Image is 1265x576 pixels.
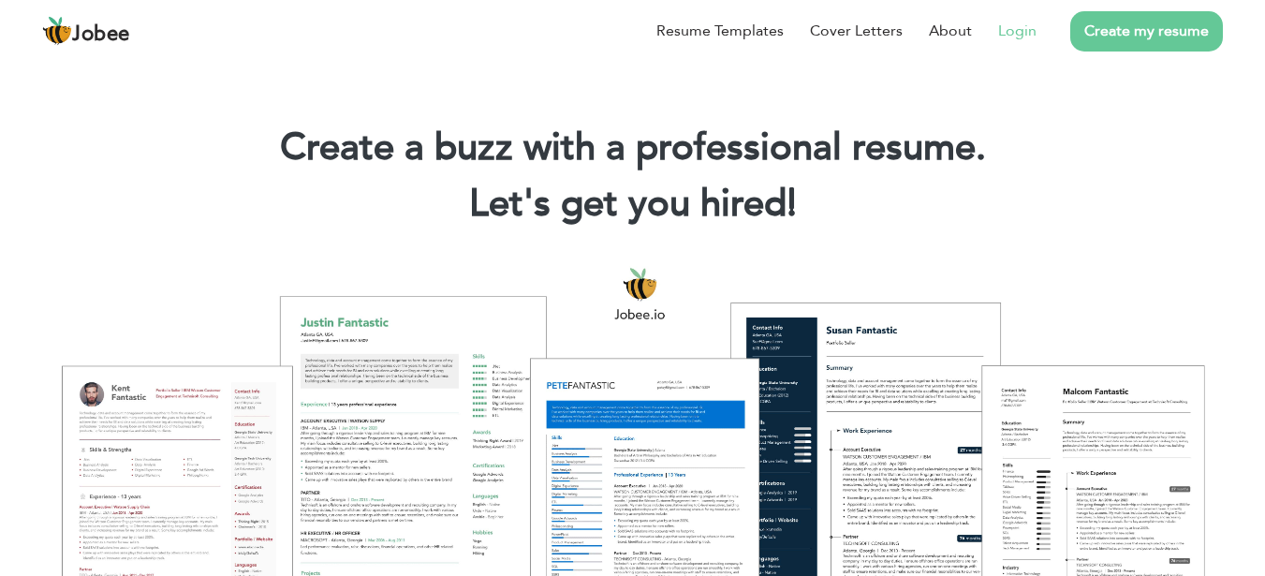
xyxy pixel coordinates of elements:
[810,20,903,42] a: Cover Letters
[998,20,1037,42] a: Login
[656,20,784,42] a: Resume Templates
[42,16,72,46] img: jobee.io
[28,124,1237,172] h1: Create a buzz with a professional resume.
[72,24,130,45] span: Jobee
[787,178,796,229] span: |
[42,16,130,46] a: Jobee
[1070,11,1223,52] a: Create my resume
[929,20,972,42] a: About
[561,178,797,229] span: get you hired!
[28,180,1237,229] h2: Let's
